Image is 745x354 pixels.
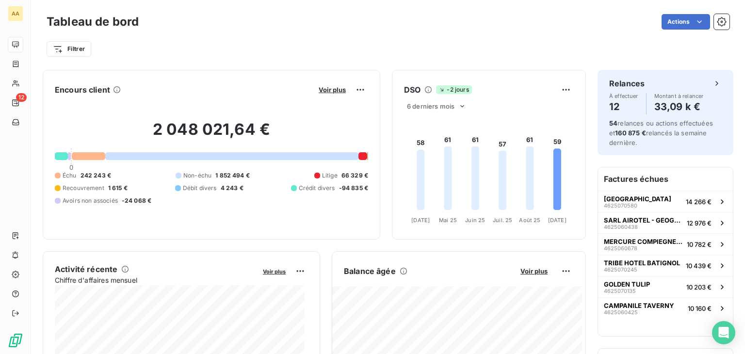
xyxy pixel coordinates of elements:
h4: 33,09 k € [654,99,704,114]
span: Voir plus [319,86,346,94]
span: 4625070245 [604,267,637,273]
span: Montant à relancer [654,93,704,99]
span: 1 615 € [108,184,128,193]
span: Avoirs non associés [63,196,118,205]
span: Recouvrement [63,184,104,193]
span: MERCURE COMPIEGNE - STGHC [604,238,683,245]
span: 4 243 € [221,184,243,193]
span: 12 [16,93,27,102]
span: 12 976 € [687,219,712,227]
button: MERCURE COMPIEGNE - STGHC462506067810 782 € [598,233,733,255]
tspan: Juin 25 [465,217,485,224]
span: TRIBE HOTEL BATIGNOL [604,259,680,267]
span: À effectuer [609,93,638,99]
button: CAMPANILE TAVERNY462506042510 160 € [598,297,733,319]
span: Litige [322,171,338,180]
span: relances ou actions effectuées et relancés la semaine dernière. [609,119,713,146]
tspan: Août 25 [519,217,540,224]
button: GOLDEN TULIP462507013510 203 € [598,276,733,297]
button: SARL AIROTEL - GEOGRAPHOTEL462506043812 976 € [598,212,733,233]
span: -94 835 € [339,184,368,193]
span: 10 160 € [688,305,712,312]
h6: Activité récente [55,263,117,275]
button: Voir plus [260,267,289,275]
h6: Factures échues [598,167,733,191]
tspan: Mai 25 [439,217,457,224]
span: Crédit divers [299,184,335,193]
span: 66 329 € [341,171,368,180]
span: -24 068 € [122,196,151,205]
span: 242 243 € [81,171,111,180]
h3: Tableau de bord [47,13,139,31]
span: 0 [69,163,73,171]
h2: 2 048 021,64 € [55,120,368,149]
h6: Relances [609,78,645,89]
span: Débit divers [183,184,217,193]
span: -2 jours [436,85,471,94]
span: 10 439 € [686,262,712,270]
button: TRIBE HOTEL BATIGNOL462507024510 439 € [598,255,733,276]
h6: Encours client [55,84,110,96]
div: Open Intercom Messenger [712,321,735,344]
div: AA [8,6,23,21]
h4: 12 [609,99,638,114]
span: CAMPANILE TAVERNY [604,302,674,309]
button: [GEOGRAPHIC_DATA]462507058014 266 € [598,191,733,212]
span: 4625060438 [604,224,638,230]
span: 4625060425 [604,309,638,315]
span: Non-échu [183,171,211,180]
span: 1 852 494 € [215,171,250,180]
span: 4625070580 [604,203,637,209]
span: GOLDEN TULIP [604,280,650,288]
span: 10 203 € [686,283,712,291]
span: 160 875 € [615,129,646,137]
span: 6 derniers mois [407,102,454,110]
span: 4625070135 [604,288,636,294]
span: 4625060678 [604,245,637,251]
span: Voir plus [263,268,286,275]
tspan: [DATE] [548,217,567,224]
button: Voir plus [518,267,551,275]
button: Voir plus [316,85,349,94]
span: 54 [609,119,617,127]
tspan: Juil. 25 [493,217,512,224]
span: Échu [63,171,77,180]
tspan: [DATE] [411,217,430,224]
h6: Balance âgée [344,265,396,277]
button: Actions [662,14,710,30]
span: Chiffre d'affaires mensuel [55,275,256,285]
span: [GEOGRAPHIC_DATA] [604,195,671,203]
img: Logo LeanPay [8,333,23,348]
button: Filtrer [47,41,91,57]
span: 14 266 € [686,198,712,206]
span: Voir plus [520,267,548,275]
span: SARL AIROTEL - GEOGRAPHOTEL [604,216,683,224]
h6: DSO [404,84,421,96]
span: 10 782 € [687,241,712,248]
